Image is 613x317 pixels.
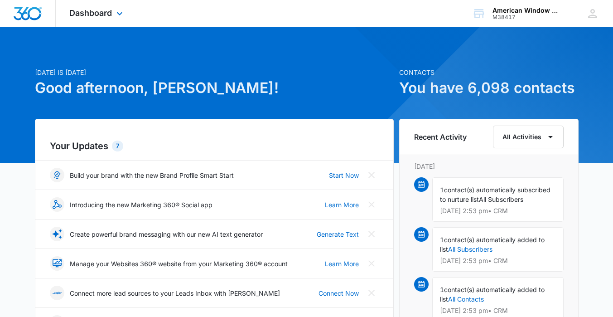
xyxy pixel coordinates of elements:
[440,236,545,253] span: contact(s) automatically added to list
[479,195,523,203] span: All Subscribers
[319,288,359,298] a: Connect Now
[414,132,467,142] h6: Recent Activity
[492,14,559,20] div: account id
[414,161,564,171] p: [DATE]
[440,258,556,264] p: [DATE] 2:53 pm • CRM
[364,227,379,241] button: Close
[364,256,379,271] button: Close
[35,68,394,77] p: [DATE] is [DATE]
[440,286,444,293] span: 1
[69,8,112,18] span: Dashboard
[440,307,556,314] p: [DATE] 2:53 pm • CRM
[364,197,379,212] button: Close
[70,200,212,210] p: Introducing the new Marketing 360® Social app
[440,186,550,203] span: contact(s) automatically subscribed to nurture list
[70,259,288,268] p: Manage your Websites 360® website from your Marketing 360® account
[364,168,379,182] button: Close
[329,171,359,180] a: Start Now
[112,141,123,151] div: 7
[317,229,359,239] a: Generate Text
[493,126,564,148] button: All Activities
[50,139,379,153] h2: Your Updates
[70,229,263,239] p: Create powerful brand messaging with our new AI text generator
[399,68,579,77] p: Contacts
[70,288,280,298] p: Connect more lead sources to your Leads Inbox with [PERSON_NAME]
[364,286,379,300] button: Close
[35,77,394,99] h1: Good afternoon, [PERSON_NAME]!
[440,186,444,194] span: 1
[440,208,556,214] p: [DATE] 2:53 pm • CRM
[448,295,484,303] a: All Contacts
[70,171,234,180] p: Build your brand with the new Brand Profile Smart Start
[325,259,359,268] a: Learn More
[440,286,545,303] span: contact(s) automatically added to list
[325,200,359,210] a: Learn More
[492,7,559,14] div: account name
[440,236,444,244] span: 1
[399,77,579,99] h1: You have 6,098 contacts
[448,245,492,253] a: All Subscribers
